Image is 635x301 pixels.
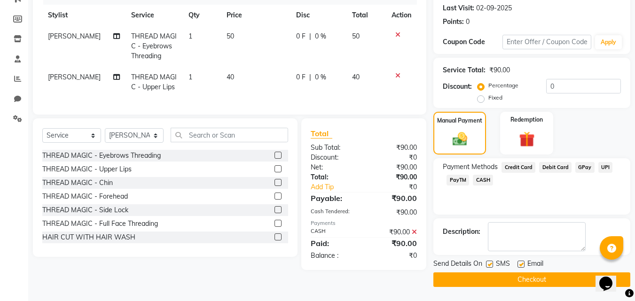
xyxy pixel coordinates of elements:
div: ₹90.00 [364,238,424,249]
span: 1 [188,73,192,81]
div: Points: [443,17,464,27]
span: | [309,31,311,41]
span: | [309,72,311,82]
div: Discount: [304,153,364,162]
div: ₹90.00 [364,172,424,182]
span: CASH [473,175,493,185]
label: Manual Payment [437,116,482,125]
div: ₹90.00 [364,143,424,153]
label: Redemption [510,116,543,124]
div: ₹90.00 [364,227,424,237]
div: ₹90.00 [364,162,424,172]
div: Balance : [304,251,364,261]
span: Payment Methods [443,162,498,172]
label: Percentage [488,81,518,90]
input: Enter Offer / Coupon Code [502,35,591,49]
th: Qty [183,5,221,26]
div: Description: [443,227,480,237]
th: Service [125,5,183,26]
div: ₹90.00 [364,208,424,217]
span: 50 [227,32,234,40]
a: Add Tip [304,182,374,192]
img: _gift.svg [514,130,540,149]
div: ₹90.00 [489,65,510,75]
div: ₹0 [364,153,424,162]
div: Service Total: [443,65,486,75]
span: THREAD MAGIC - Eyebrows Threading [131,32,177,60]
div: THREAD MAGIC - Full Face Threading [42,219,158,229]
div: HAIR CUT WITH HAIR WASH [42,232,135,242]
span: UPI [598,162,613,173]
span: 0 % [315,72,326,82]
span: PayTM [447,175,469,185]
label: Fixed [488,93,502,102]
div: Paid: [304,238,364,249]
span: 40 [227,73,234,81]
div: Sub Total: [304,143,364,153]
div: THREAD MAGIC - Chin [42,178,113,188]
div: Discount: [443,82,472,92]
span: GPay [575,162,595,173]
div: CASH [304,227,364,237]
button: Apply [595,35,622,49]
span: 50 [352,32,360,40]
input: Search or Scan [171,128,288,142]
div: Payments [311,219,417,227]
div: ₹90.00 [364,193,424,204]
iframe: chat widget [596,263,626,292]
span: Total [311,129,332,139]
img: _cash.svg [448,131,472,147]
th: Stylist [42,5,125,26]
span: 0 F [296,72,306,82]
div: Cash Tendered: [304,208,364,217]
div: 0 [466,17,470,27]
div: THREAD MAGIC - Upper Lips [42,164,132,174]
div: Net: [304,162,364,172]
span: 1 [188,32,192,40]
div: THREAD MAGIC - Side Lock [42,205,128,215]
span: 0 F [296,31,306,41]
span: [PERSON_NAME] [48,32,101,40]
div: THREAD MAGIC - Forehead [42,192,128,201]
th: Price [221,5,290,26]
div: Last Visit: [443,3,474,13]
span: 0 % [315,31,326,41]
span: [PERSON_NAME] [48,73,101,81]
th: Action [386,5,417,26]
div: ₹0 [364,251,424,261]
div: 02-09-2025 [476,3,512,13]
span: Debit Card [539,162,572,173]
div: ₹0 [374,182,424,192]
button: Checkout [433,272,630,287]
span: Credit Card [502,162,535,173]
span: Email [527,259,543,270]
div: THREAD MAGIC - Eyebrows Threading [42,151,161,161]
span: 40 [352,73,360,81]
span: SMS [496,259,510,270]
div: Coupon Code [443,37,502,47]
span: Send Details On [433,259,482,270]
th: Disc [290,5,346,26]
div: Total: [304,172,364,182]
div: Payable: [304,193,364,204]
span: THREAD MAGIC - Upper Lips [131,73,177,91]
th: Total [346,5,386,26]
